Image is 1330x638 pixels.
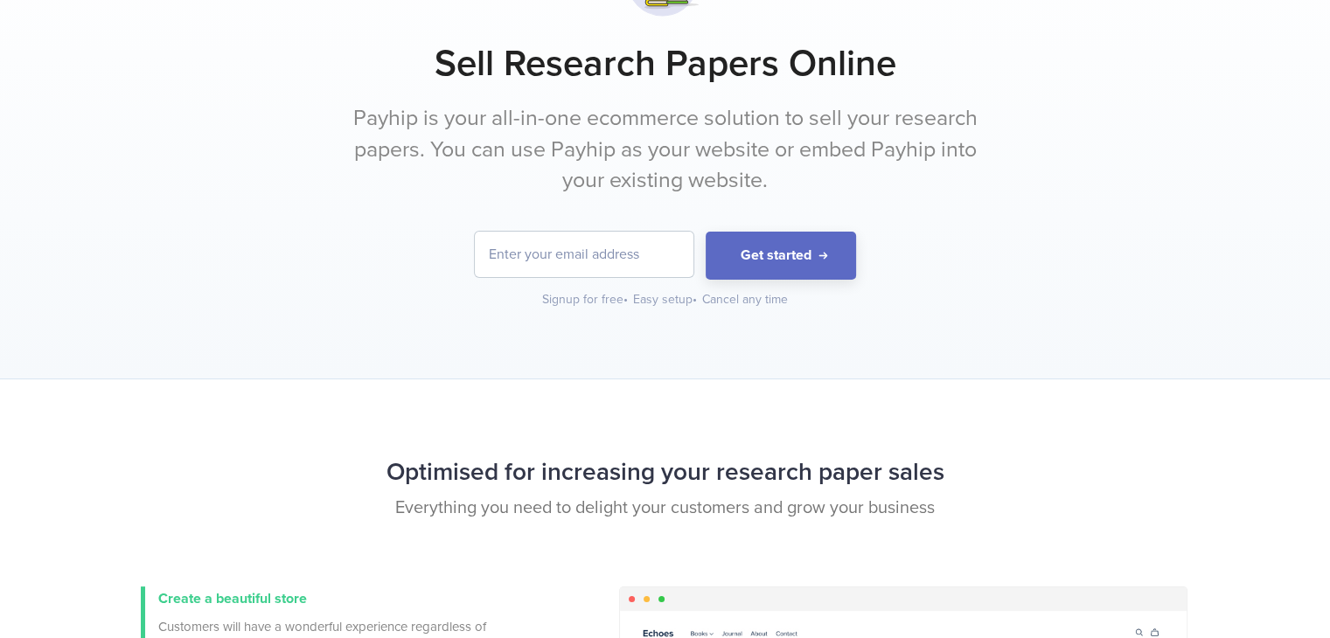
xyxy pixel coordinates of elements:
p: Payhip is your all-in-one ecommerce solution to sell your research papers. You can use Payhip as ... [338,103,993,197]
p: Everything you need to delight your customers and grow your business [141,496,1190,521]
button: Get started [706,232,856,280]
div: Easy setup [633,291,699,309]
h1: Sell Research Papers Online [141,42,1190,86]
div: Cancel any time [702,291,788,309]
span: • [693,292,697,307]
span: Create a beautiful store [158,590,307,607]
input: Enter your email address [475,232,693,277]
div: Signup for free [542,291,630,309]
span: • [623,292,628,307]
h2: Optimised for increasing your research paper sales [141,449,1190,496]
